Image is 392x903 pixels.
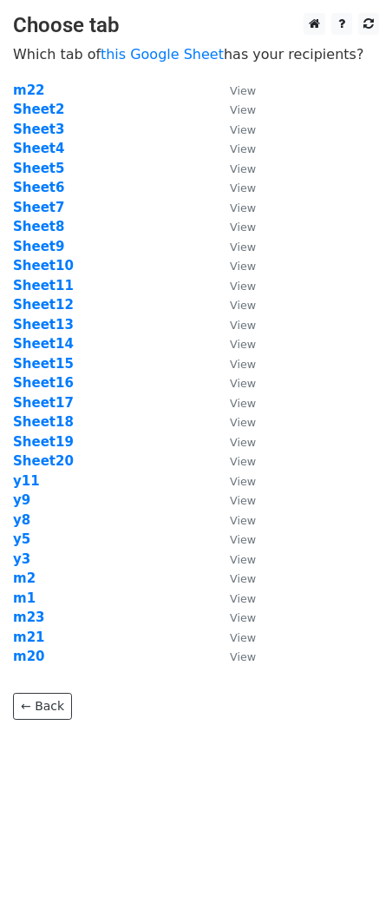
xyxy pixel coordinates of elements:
[212,531,256,547] a: View
[230,142,256,155] small: View
[13,13,379,38] h3: Choose tab
[230,475,256,488] small: View
[13,531,30,547] strong: y5
[230,299,256,312] small: View
[230,514,256,527] small: View
[13,492,30,508] a: y9
[230,494,256,507] small: View
[13,180,64,195] a: Sheet6
[13,610,45,625] a: m23
[212,200,256,215] a: View
[212,395,256,411] a: View
[13,219,64,234] a: Sheet8
[13,473,40,489] a: y11
[230,572,256,585] small: View
[212,375,256,391] a: View
[212,492,256,508] a: View
[212,317,256,333] a: View
[212,336,256,352] a: View
[212,82,256,98] a: View
[212,258,256,274] a: View
[230,221,256,234] small: View
[13,141,64,156] a: Sheet4
[13,693,72,720] a: ← Back
[13,278,74,293] a: Sheet11
[230,592,256,605] small: View
[212,570,256,586] a: View
[13,239,64,254] a: Sheet9
[212,102,256,117] a: View
[212,239,256,254] a: View
[230,397,256,410] small: View
[13,82,45,98] a: m22
[13,317,74,333] strong: Sheet13
[13,297,74,313] a: Sheet12
[13,45,379,63] p: Which tab of has your recipients?
[212,473,256,489] a: View
[212,161,256,176] a: View
[13,590,36,606] strong: m1
[212,180,256,195] a: View
[13,102,64,117] a: Sheet2
[212,610,256,625] a: View
[230,533,256,546] small: View
[13,336,74,352] strong: Sheet14
[13,258,74,274] a: Sheet10
[230,319,256,332] small: View
[230,358,256,371] small: View
[212,141,256,156] a: View
[230,162,256,175] small: View
[212,649,256,664] a: View
[13,629,45,645] a: m21
[13,122,64,137] strong: Sheet3
[13,395,74,411] a: Sheet17
[13,570,36,586] a: m2
[230,123,256,136] small: View
[101,46,224,63] a: this Google Sheet
[13,375,74,391] strong: Sheet16
[13,649,45,664] a: m20
[230,241,256,254] small: View
[13,414,74,430] a: Sheet18
[230,84,256,97] small: View
[13,200,64,215] strong: Sheet7
[230,103,256,116] small: View
[230,436,256,449] small: View
[230,201,256,214] small: View
[212,414,256,430] a: View
[230,416,256,429] small: View
[13,551,30,567] a: y3
[13,434,74,450] a: Sheet19
[230,553,256,566] small: View
[230,260,256,273] small: View
[13,453,74,469] a: Sheet20
[230,338,256,351] small: View
[212,590,256,606] a: View
[212,434,256,450] a: View
[13,512,30,528] a: y8
[212,297,256,313] a: View
[230,181,256,194] small: View
[13,356,74,372] strong: Sheet15
[230,280,256,293] small: View
[230,631,256,644] small: View
[230,611,256,624] small: View
[13,161,64,176] strong: Sheet5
